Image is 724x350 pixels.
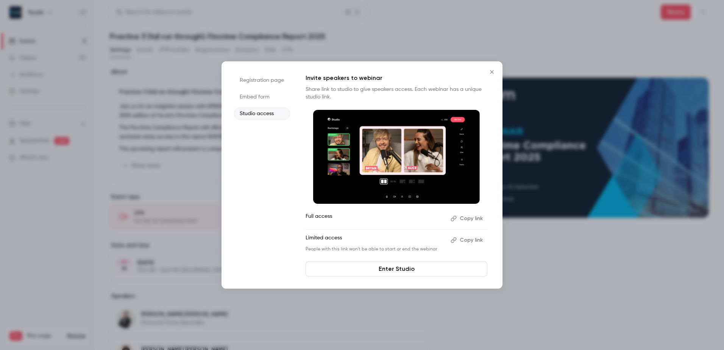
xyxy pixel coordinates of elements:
p: People with this link won't be able to start or end the webinar [306,246,445,252]
p: Full access [306,212,445,225]
li: Embed form [234,90,290,104]
button: Copy link [448,234,487,246]
p: Invite speakers to webinar [306,73,487,83]
li: Studio access [234,107,290,120]
button: Copy link [448,212,487,225]
p: Share link to studio to give speakers access. Each webinar has a unique studio link. [306,86,487,101]
a: Enter Studio [306,261,487,277]
li: Registration page [234,73,290,87]
img: Invite speakers to webinar [313,110,480,204]
button: Close [484,64,499,80]
p: Limited access [306,234,445,246]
